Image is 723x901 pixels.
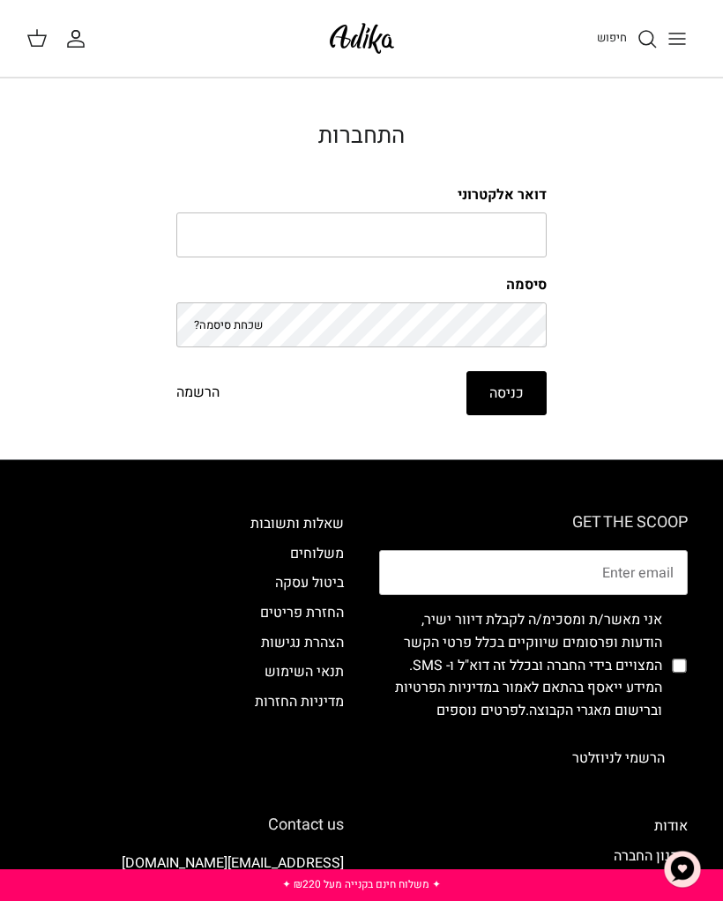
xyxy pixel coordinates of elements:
[65,28,93,49] a: החשבון שלי
[176,185,547,205] label: דואר אלקטרוני
[18,513,361,780] div: Secondary navigation
[176,123,547,150] h2: התחברות
[379,513,688,532] h6: GET THE SCOOP
[379,609,662,722] label: אני מאשר/ת ומסכימ/ה לקבלת דיוור ישיר, הודעות ופרסומים שיווקיים בכלל פרטי הקשר המצויים בידי החברה ...
[597,29,627,46] span: חיפוש
[176,382,220,405] a: הרשמה
[656,843,709,896] button: צ'אט
[250,513,344,534] a: שאלות ותשובות
[282,876,441,892] a: ✦ משלוח חינם בקנייה מעל ₪220 ✦
[614,845,688,867] a: תקנון החברה
[275,572,344,593] a: ביטול עסקה
[260,602,344,623] a: החזרת פריטים
[658,19,697,58] button: Toggle menu
[194,316,263,333] a: שכחת סיסמה?
[261,632,344,653] a: הצהרת נגישות
[290,543,344,564] a: משלוחים
[265,661,344,682] a: תנאי השימוש
[324,18,399,59] img: Adika IL
[436,700,525,721] a: לפרטים נוספים
[176,275,547,294] label: סיסמה
[466,371,547,415] button: כניסה
[122,853,344,874] a: [EMAIL_ADDRESS][DOMAIN_NAME]
[35,815,344,835] h6: Contact us
[597,28,658,49] a: חיפוש
[654,815,688,837] a: אודות
[379,550,688,596] input: Email
[255,691,344,712] a: מדיניות החזרות
[549,736,688,780] button: הרשמי לניוזלטר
